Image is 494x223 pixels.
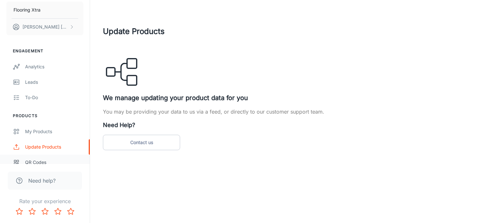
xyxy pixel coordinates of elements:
[25,94,83,101] div: To-do
[103,135,180,150] a: Contact us
[103,93,481,103] h5: We manage updating your product data for you
[6,19,83,35] button: [PERSON_NAME] [PERSON_NAME]
[6,2,83,18] button: Flooring Xtra
[23,23,68,30] p: [PERSON_NAME] [PERSON_NAME]
[103,108,481,116] p: You may be providing your data to us via a feed, or directly to our customer support team.
[25,79,83,86] div: Leads
[25,128,83,135] div: My Products
[14,6,41,13] p: Flooring Xtra
[103,26,481,37] h4: Update Products
[25,143,83,150] div: Update Products
[103,121,481,130] h6: Need Help?
[25,159,83,166] div: QR Codes
[25,63,83,70] div: Analytics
